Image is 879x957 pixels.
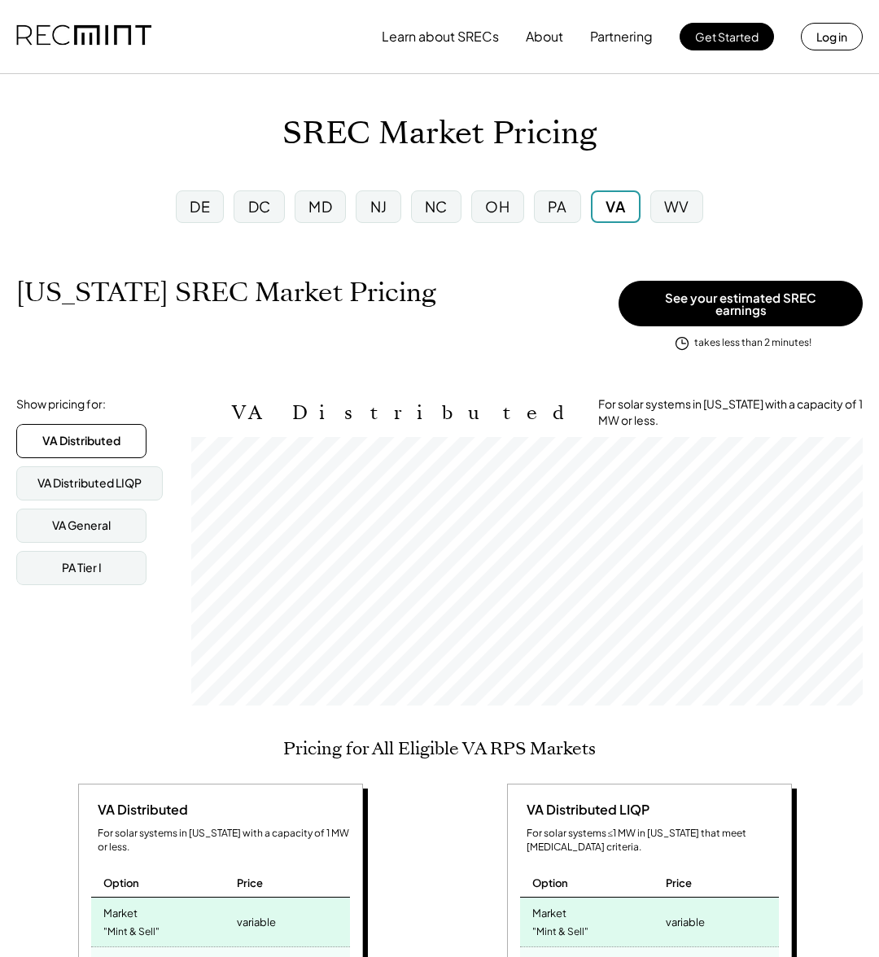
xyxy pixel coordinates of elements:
div: VA [606,196,625,216]
h1: SREC Market Pricing [282,115,597,153]
div: Market [103,902,138,920]
div: OH [485,196,509,216]
div: NJ [370,196,387,216]
div: "Mint & Sell" [532,921,588,943]
button: Partnering [590,20,653,53]
button: See your estimated SREC earnings [619,281,863,326]
div: VA Distributed [42,433,120,449]
div: VA Distributed [91,801,188,819]
div: MD [308,196,332,216]
h1: [US_STATE] SREC Market Pricing [16,277,436,308]
div: variable [666,911,705,933]
div: VA Distributed LIQP [520,801,649,819]
div: VA Distributed LIQP [37,475,142,492]
div: PA Tier I [62,560,102,576]
div: Price [237,876,263,890]
div: Show pricing for: [16,396,106,413]
div: DE [190,196,210,216]
div: NC [425,196,448,216]
button: Learn about SRECs [382,20,499,53]
div: Price [666,876,692,890]
div: DC [248,196,271,216]
div: "Mint & Sell" [103,921,160,943]
button: Get Started [680,23,774,50]
h2: Pricing for All Eligible VA RPS Markets [283,738,596,759]
img: recmint-logotype%403x.png [16,9,151,64]
div: For solar systems in [US_STATE] with a capacity of 1 MW or less. [98,827,350,854]
h2: VA Distributed [232,401,574,425]
div: Option [103,876,139,890]
div: WV [664,196,689,216]
div: Market [532,902,566,920]
div: VA General [52,518,111,534]
div: takes less than 2 minutes! [694,336,811,350]
button: Log in [801,23,863,50]
div: Option [532,876,568,890]
button: About [526,20,563,53]
div: PA [548,196,567,216]
div: variable [237,911,276,933]
div: For solar systems ≤1 MW in [US_STATE] that meet [MEDICAL_DATA] criteria. [527,827,779,854]
div: For solar systems in [US_STATE] with a capacity of 1 MW or less. [598,396,863,428]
